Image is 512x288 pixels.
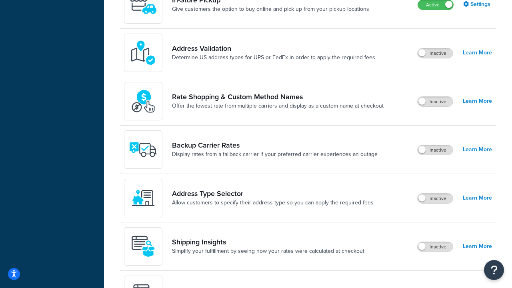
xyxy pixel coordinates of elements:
a: Learn More [463,192,492,204]
a: Learn More [463,47,492,58]
a: Backup Carrier Rates [172,141,378,150]
img: icon-duo-feat-rate-shopping-ecdd8bed.png [129,87,157,115]
a: Simplify your fulfillment by seeing how your rates were calculated at checkout [172,247,364,255]
img: kIG8fy0lQAAAABJRU5ErkJggg== [129,39,157,67]
a: Rate Shopping & Custom Method Names [172,92,384,101]
a: Allow customers to specify their address type so you can apply the required fees [172,199,374,207]
img: icon-duo-feat-backup-carrier-4420b188.png [129,136,157,164]
label: Inactive [418,194,453,203]
a: Learn More [463,241,492,252]
img: Acw9rhKYsOEjAAAAAElFTkSuQmCC [129,232,157,260]
label: Inactive [418,97,453,106]
img: wNXZ4XiVfOSSwAAAABJRU5ErkJggg== [129,184,157,212]
a: Learn More [463,96,492,107]
a: Offer the lowest rate from multiple carriers and display as a custom name at checkout [172,102,384,110]
label: Inactive [418,145,453,155]
a: Give customers the option to buy online and pick up from your pickup locations [172,5,369,13]
label: Inactive [418,242,453,252]
a: Determine US address types for UPS or FedEx in order to apply the required fees [172,54,375,62]
a: Address Validation [172,44,375,53]
a: Learn More [463,144,492,155]
button: Open Resource Center [484,260,504,280]
a: Shipping Insights [172,238,364,246]
a: Address Type Selector [172,189,374,198]
label: Inactive [418,48,453,58]
a: Display rates from a fallback carrier if your preferred carrier experiences an outage [172,150,378,158]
